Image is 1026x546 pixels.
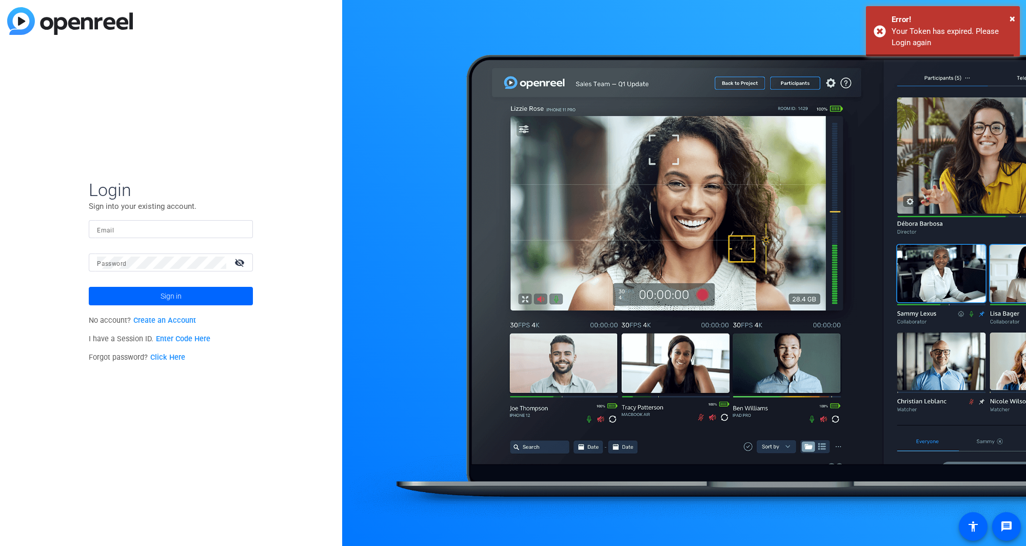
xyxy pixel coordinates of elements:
[89,287,253,305] button: Sign in
[150,353,185,362] a: Click Here
[967,520,979,533] mat-icon: accessibility
[97,260,126,267] mat-label: Password
[97,223,245,236] input: Enter Email Address
[1010,11,1015,26] button: Close
[156,335,210,343] a: Enter Code Here
[892,26,1012,49] div: Your Token has expired. Please Login again
[89,179,253,201] span: Login
[97,227,114,234] mat-label: Email
[89,335,210,343] span: I have a Session ID.
[133,316,196,325] a: Create an Account
[161,283,182,309] span: Sign in
[1000,520,1013,533] mat-icon: message
[89,201,253,212] p: Sign into your existing account.
[1010,12,1015,25] span: ×
[7,7,133,35] img: blue-gradient.svg
[228,255,253,270] mat-icon: visibility_off
[89,316,196,325] span: No account?
[89,353,185,362] span: Forgot password?
[892,14,1012,26] div: Error!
